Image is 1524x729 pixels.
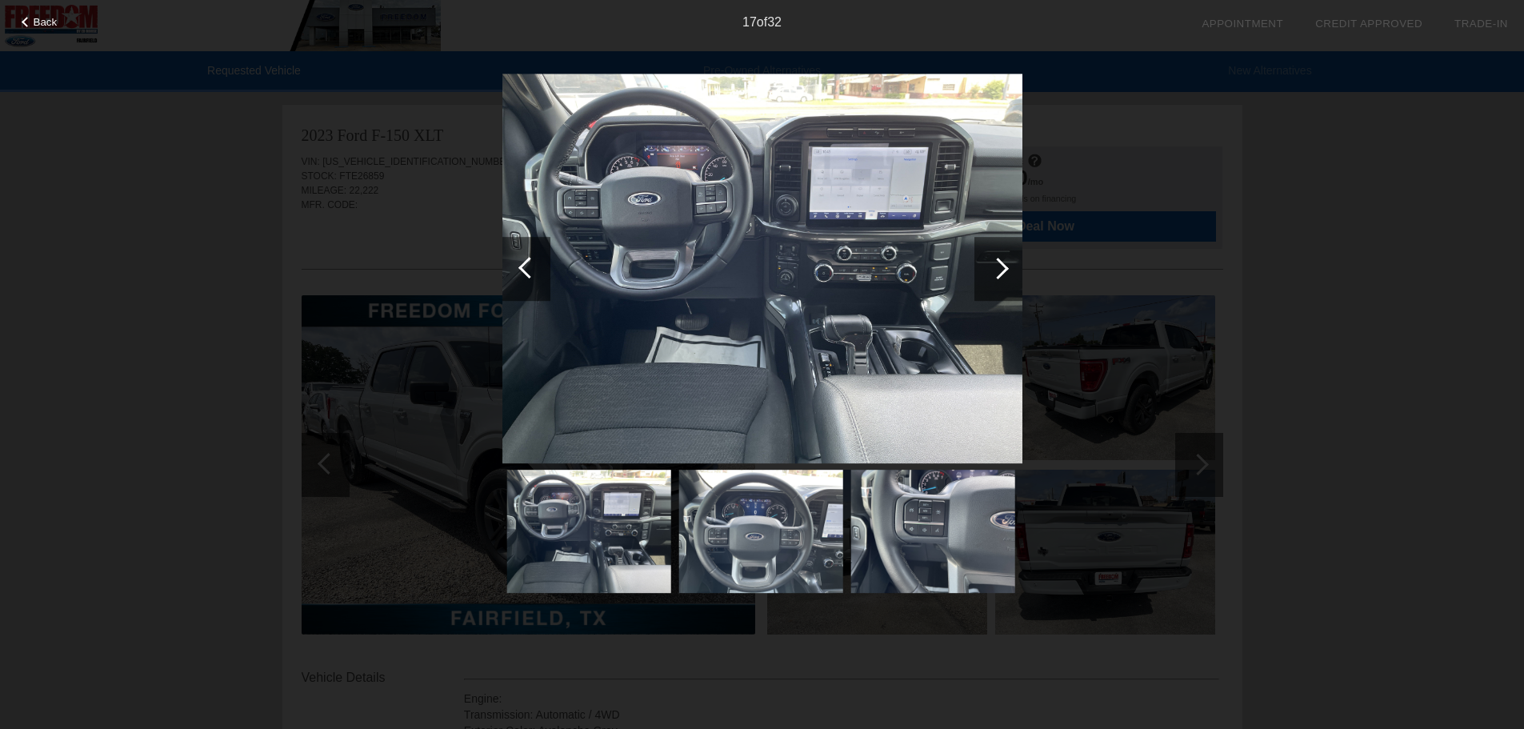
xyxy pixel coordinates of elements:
a: Credit Approved [1315,18,1422,30]
a: Appointment [1202,18,1283,30]
a: Trade-In [1454,18,1508,30]
img: 17.jpg [506,470,670,593]
span: 32 [767,15,782,29]
span: Back [34,16,58,28]
span: 17 [742,15,757,29]
img: 17.jpg [502,74,1022,464]
img: 19.jpg [850,470,1014,593]
img: 18.jpg [678,470,842,593]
